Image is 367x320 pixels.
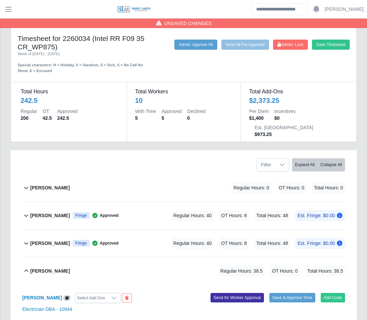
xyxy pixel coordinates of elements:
input: Search [252,3,308,15]
div: Special characters: H = Holiday, V = Vacation, S = Sick, X = No Call No Show, E = Excused [18,57,150,74]
a: [PERSON_NAME] [22,295,62,300]
span: OT Hours: 0 [277,182,307,193]
b: [PERSON_NAME] [30,268,70,275]
span: Unsaved Changes [164,20,212,27]
dt: Declined [187,108,205,115]
button: Admin: Approve All [174,40,217,50]
dt: Total Hours [21,88,119,96]
dt: OT [43,108,52,115]
dt: Incentives [274,108,296,115]
button: End Worker & Remove from the Timesheet [122,293,132,303]
dd: $1,400 [249,115,269,121]
button: Admin: Lock [273,40,308,50]
span: Regular Hours: 0 [231,182,271,193]
dd: 200 [21,115,37,121]
span: Admin: Lock [277,42,303,47]
button: [PERSON_NAME] Fringe Approved Regular Hours: 40 OT Hours: 8 Total Hours: 48 Est. Fringe: $0.00 [22,230,345,257]
div: Prevailing Wage (Fringe Eligible) [73,212,90,219]
dd: 42.5 [43,115,52,121]
div: $2,373.25 [249,96,279,105]
button: Save Timesheet [312,40,350,50]
span: Total Hours: 48 [254,210,290,221]
button: Expand All [292,158,318,172]
button: [PERSON_NAME] Regular Hours: 38.5 OT Hours: 0 Total Hours: 38.5 [22,257,345,285]
a: View/Edit Notes [63,295,71,300]
dt: Approved [57,108,77,115]
button: Send All For Approval [221,40,269,50]
img: SLM Logo [117,6,151,13]
span: OT Hours: 8 [219,238,249,249]
a: [PERSON_NAME] [325,6,364,13]
div: 10 [135,96,143,105]
dt: Approved [162,108,182,115]
div: Week of [DATE] - [DATE] [18,51,150,57]
button: Save & Approve Time [269,293,315,302]
dd: 5 [135,115,156,121]
button: [PERSON_NAME] Regular Hours: 0 OT Hours: 0 Total Hours: 0 [22,174,345,202]
dd: 242.5 [57,115,77,121]
span: Total Hours: 48 [254,238,290,249]
dt: With Time [135,108,156,115]
dt: Est. [GEOGRAPHIC_DATA] [254,124,313,131]
dd: 5 [162,115,182,121]
b: [PERSON_NAME] [30,240,70,247]
span: Est. Fringe: $0.00 [295,238,345,249]
span: Approved [90,212,119,219]
div: 242.5 [21,96,38,105]
button: Add Code [321,293,345,302]
button: Send for Worker Approval [211,293,264,302]
a: Electrician DBA - 10944 [22,306,72,312]
dt: Per Diem [249,108,269,115]
dd: $0 [274,115,296,121]
button: Collapse All [317,158,345,172]
span: Filter [257,159,275,171]
div: Prevailing Wage (Fringe Eligible) [73,240,90,247]
span: Total Hours: 38.5 [305,266,345,277]
dd: 0 [187,115,205,121]
b: [PERSON_NAME] [30,212,70,219]
h4: Timesheet for 2260034 (Intel RR F09 35 CR_WP875) [18,34,150,51]
div: Select Add Ons [75,293,107,303]
dd: $973.25 [254,131,313,138]
span: OT Hours: 0 [270,266,300,277]
span: OT Hours: 8 [219,210,249,221]
span: Regular Hours: 40 [171,210,214,221]
span: Regular Hours: 38.5 [218,266,265,277]
span: Approved [90,240,119,247]
span: Fringe [75,213,87,218]
button: [PERSON_NAME] Fringe Approved Regular Hours: 40 OT Hours: 8 Total Hours: 48 Est. Fringe: $0.00 [22,202,345,229]
dt: Regular [21,108,37,115]
span: Est. Fringe: $0.00 [295,210,345,221]
span: Regular Hours: 40 [171,238,214,249]
div: bulk actions [292,158,345,172]
dt: Total Workers [135,88,233,96]
b: [PERSON_NAME] [30,184,70,191]
span: Fringe [75,241,87,246]
dt: Total Add-Ons [249,88,347,96]
span: Total Hours: 0 [312,182,345,193]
